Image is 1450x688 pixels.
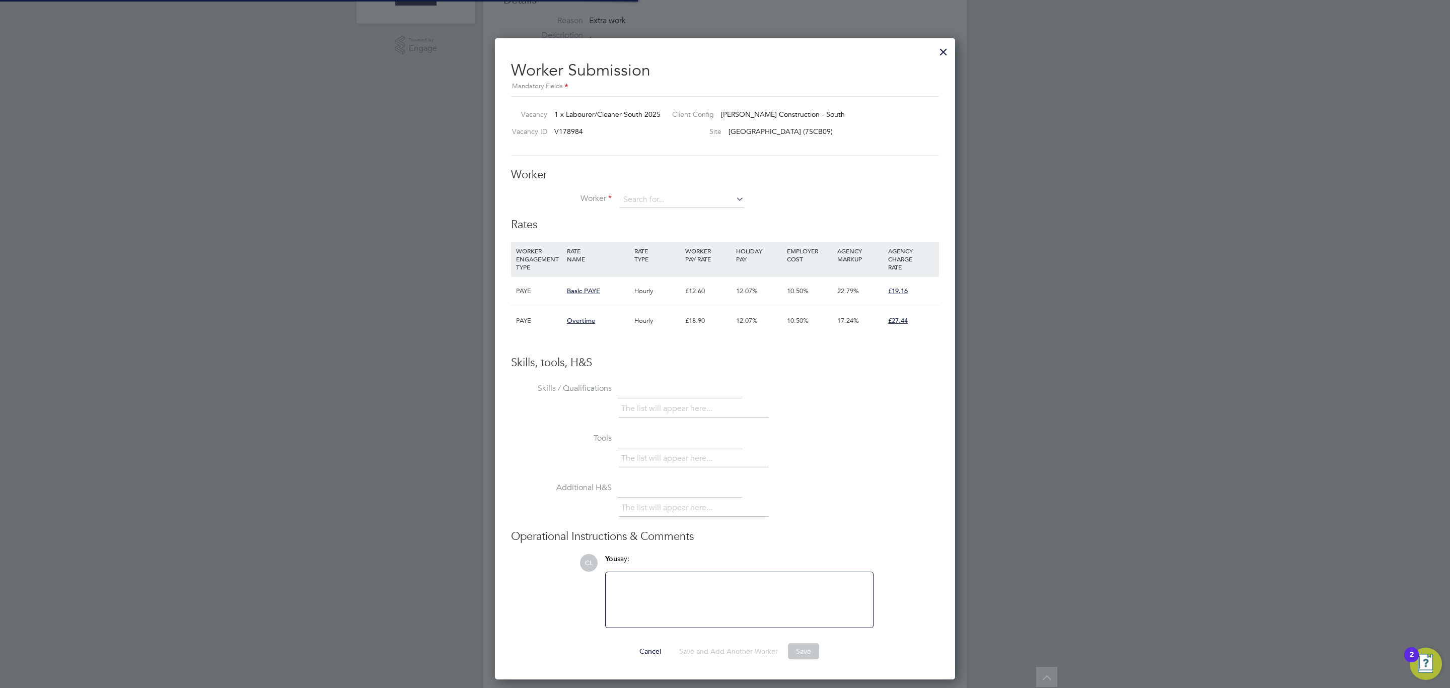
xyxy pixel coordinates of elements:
div: PAYE [514,306,564,335]
button: Save and Add Another Worker [671,643,786,659]
div: Mandatory Fields [511,81,939,92]
span: 12.07% [736,287,758,295]
span: [PERSON_NAME] Construction - South [721,110,845,119]
span: 10.50% [787,316,809,325]
span: 1 x Labourer/Cleaner South 2025 [554,110,661,119]
span: Basic PAYE [567,287,600,295]
button: Open Resource Center, 2 new notifications [1410,648,1442,680]
h3: Worker [511,168,939,182]
label: Site [664,127,721,136]
span: £19.16 [888,287,908,295]
h3: Rates [511,218,939,232]
div: EMPLOYER COST [784,242,835,268]
label: Tools [511,433,612,444]
div: 2 [1409,655,1414,668]
span: V178984 [554,127,583,136]
h3: Operational Instructions & Comments [511,529,939,544]
button: Save [788,643,819,659]
label: Worker [511,193,612,204]
div: WORKER ENGAGEMENT TYPE [514,242,564,276]
li: The list will appear here... [621,402,716,416]
span: 12.07% [736,316,758,325]
span: [GEOGRAPHIC_DATA] (75CB09) [729,127,833,136]
span: 22.79% [837,287,859,295]
label: Client Config [664,110,714,119]
div: HOLIDAY PAY [734,242,784,268]
li: The list will appear here... [621,501,716,515]
span: £27.44 [888,316,908,325]
div: Hourly [632,277,683,306]
div: WORKER PAY RATE [683,242,734,268]
div: AGENCY MARKUP [835,242,886,268]
span: Overtime [567,316,595,325]
label: Skills / Qualifications [511,383,612,394]
li: The list will appear here... [621,452,716,465]
div: PAYE [514,277,564,306]
div: Hourly [632,306,683,335]
div: AGENCY CHARGE RATE [886,242,936,276]
span: 10.50% [787,287,809,295]
div: RATE NAME [564,242,632,268]
button: Cancel [631,643,669,659]
div: £18.90 [683,306,734,335]
div: RATE TYPE [632,242,683,268]
label: Vacancy [507,110,547,119]
h2: Worker Submission [511,52,939,92]
h3: Skills, tools, H&S [511,356,939,370]
div: say: [605,554,874,572]
label: Vacancy ID [507,127,547,136]
div: £12.60 [683,277,734,306]
input: Search for... [620,192,744,208]
label: Additional H&S [511,483,612,493]
span: 17.24% [837,316,859,325]
span: You [605,555,617,563]
span: CL [580,554,598,572]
